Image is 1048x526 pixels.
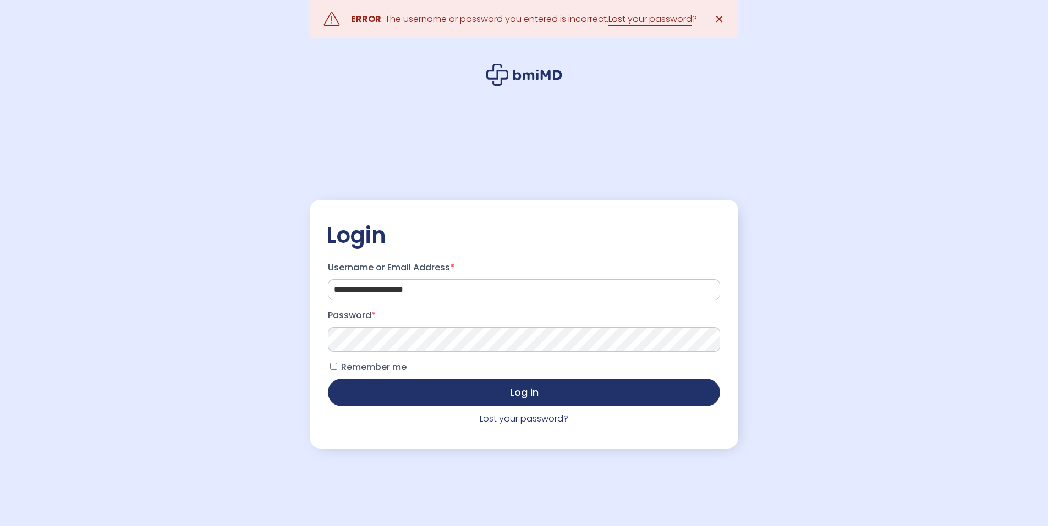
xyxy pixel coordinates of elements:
input: Remember me [330,363,337,370]
label: Password [328,307,720,324]
a: Lost your password [608,13,692,26]
label: Username or Email Address [328,259,720,276]
h2: Login [326,222,722,249]
span: ✕ [715,12,724,27]
button: Log in [328,379,720,406]
div: : The username or password you entered is incorrect. ? [351,12,697,27]
span: Remember me [341,361,407,373]
a: Lost your password? [480,412,568,425]
a: ✕ [708,8,730,30]
strong: ERROR [351,13,381,25]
